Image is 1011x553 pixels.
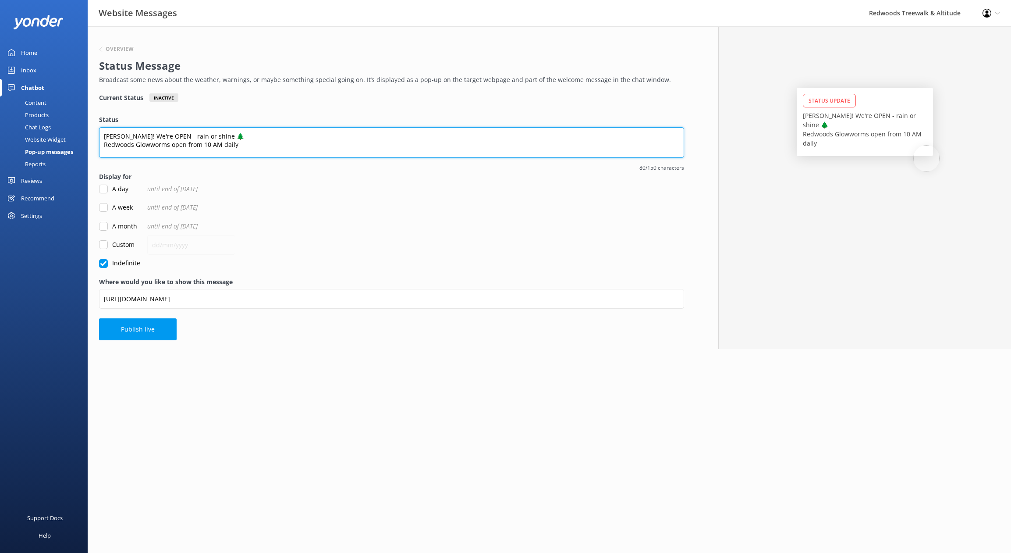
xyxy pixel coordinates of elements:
div: Support Docs [27,509,63,527]
h6: Overview [106,46,134,52]
button: Publish live [99,318,177,340]
div: Reviews [21,172,42,189]
h4: Current Status [99,93,143,102]
h2: Status Message [99,57,680,74]
div: Website Widget [5,133,66,146]
h3: Website Messages [99,6,177,20]
label: Status [99,115,684,125]
button: Overview [99,46,134,52]
p: [PERSON_NAME]! We're OPEN - rain or shine 🌲 Redwoods Glowworms open from 10 AM daily [803,111,927,148]
a: Products [5,109,88,121]
div: Inbox [21,61,36,79]
p: Broadcast some news about the weather, warnings, or maybe something special going on. It’s displa... [99,75,680,85]
textarea: [PERSON_NAME]! We're OPEN - rain or shine 🌲 Redwoods Glowworms open from 10 AM daily [99,127,684,158]
div: Products [5,109,49,121]
div: Content [5,96,46,109]
div: Recommend [21,189,54,207]
div: Inactive [149,93,178,102]
div: Chatbot [21,79,44,96]
label: Where would you like to show this message [99,277,684,287]
div: Home [21,44,37,61]
img: yonder-white-logo.png [13,15,64,29]
label: A month [99,221,137,231]
div: Chat Logs [5,121,51,133]
span: until end of [DATE] [147,184,198,194]
label: Indefinite [99,258,140,268]
label: A day [99,184,128,194]
div: Settings [21,207,42,225]
label: Custom [99,240,135,250]
span: until end of [DATE] [147,203,198,212]
span: until end of [DATE] [147,221,198,231]
a: Reports [5,158,88,170]
a: Website Widget [5,133,88,146]
input: https://www.example.com/page [99,289,684,309]
input: dd/mm/yyyy [147,235,235,255]
a: Content [5,96,88,109]
label: Display for [99,172,684,182]
div: Pop-up messages [5,146,73,158]
div: Help [39,527,51,544]
a: Pop-up messages [5,146,88,158]
a: Chat Logs [5,121,88,133]
span: 80/150 characters [99,164,684,172]
div: Status Update [803,94,856,107]
div: Reports [5,158,46,170]
label: A week [99,203,133,212]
